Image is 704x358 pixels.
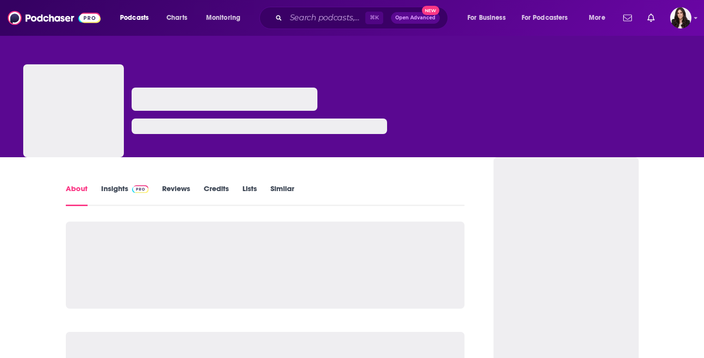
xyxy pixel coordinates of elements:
button: open menu [515,10,582,26]
input: Search podcasts, credits, & more... [286,10,365,26]
button: open menu [461,10,518,26]
img: Podchaser Pro [132,185,149,193]
a: Show notifications dropdown [619,10,636,26]
a: Lists [242,184,257,206]
span: New [422,6,439,15]
a: Reviews [162,184,190,206]
span: ⌘ K [365,12,383,24]
span: More [589,11,605,25]
button: Open AdvancedNew [391,12,440,24]
span: Logged in as RebeccaShapiro [670,7,691,29]
a: Credits [204,184,229,206]
span: Podcasts [120,11,149,25]
span: Open Advanced [395,15,435,20]
a: About [66,184,88,206]
a: InsightsPodchaser Pro [101,184,149,206]
span: For Podcasters [522,11,568,25]
span: Charts [166,11,187,25]
div: Search podcasts, credits, & more... [269,7,457,29]
a: Similar [270,184,294,206]
button: Show profile menu [670,7,691,29]
button: open menu [113,10,161,26]
span: For Business [467,11,506,25]
button: open menu [199,10,253,26]
img: User Profile [670,7,691,29]
span: Monitoring [206,11,240,25]
button: open menu [582,10,617,26]
a: Charts [160,10,193,26]
a: Show notifications dropdown [644,10,659,26]
img: Podchaser - Follow, Share and Rate Podcasts [8,9,101,27]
